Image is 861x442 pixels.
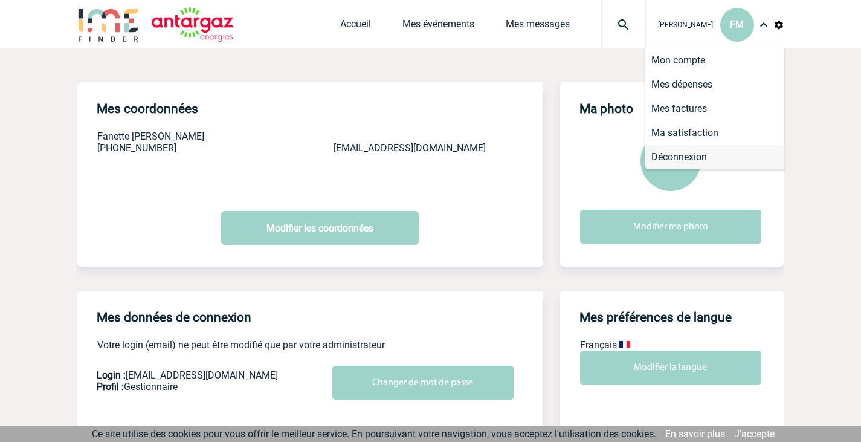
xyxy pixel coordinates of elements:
[77,7,140,42] img: IME-Finder
[730,19,744,30] span: FM
[97,369,327,381] p: [EMAIL_ADDRESS][DOMAIN_NAME]
[645,121,784,145] a: Ma satisfaction
[97,381,327,392] p: Gestionnaire
[580,351,761,385] input: Modifier la langue
[97,310,251,325] h4: Mes données de connexion
[97,381,124,392] span: Profil :
[221,211,419,245] a: Modifier les coordonnées
[97,102,198,116] h4: Mes coordonnées
[97,142,176,154] span: [PHONE_NUMBER]
[97,131,129,142] span: Fanette
[580,339,617,351] span: Français
[665,428,725,440] a: En savoir plus
[340,18,371,35] a: Accueil
[619,341,630,348] img: fr
[97,369,126,381] span: Login :
[579,310,732,325] h4: Mes préférences de langue
[580,210,761,244] input: Modifier ma photo
[734,428,775,440] a: J'accepte
[658,21,713,29] span: [PERSON_NAME]
[132,131,204,142] span: [PERSON_NAME]
[579,102,633,116] h4: Ma photo
[97,339,543,351] p: Votre login (email) ne peut être modifié que par votre administrateur
[645,48,784,73] a: Mon compte
[92,428,656,440] span: Ce site utilise des cookies pour vous offrir le meilleur service. En poursuivant votre navigation...
[645,73,784,97] a: Mes dépenses
[402,18,474,35] a: Mes événements
[645,145,784,169] li: Déconnexion
[332,366,514,400] input: Changer de mot de passe
[334,142,486,154] span: [EMAIL_ADDRESS][DOMAIN_NAME]
[645,97,784,121] a: Mes factures
[506,18,570,35] a: Mes messages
